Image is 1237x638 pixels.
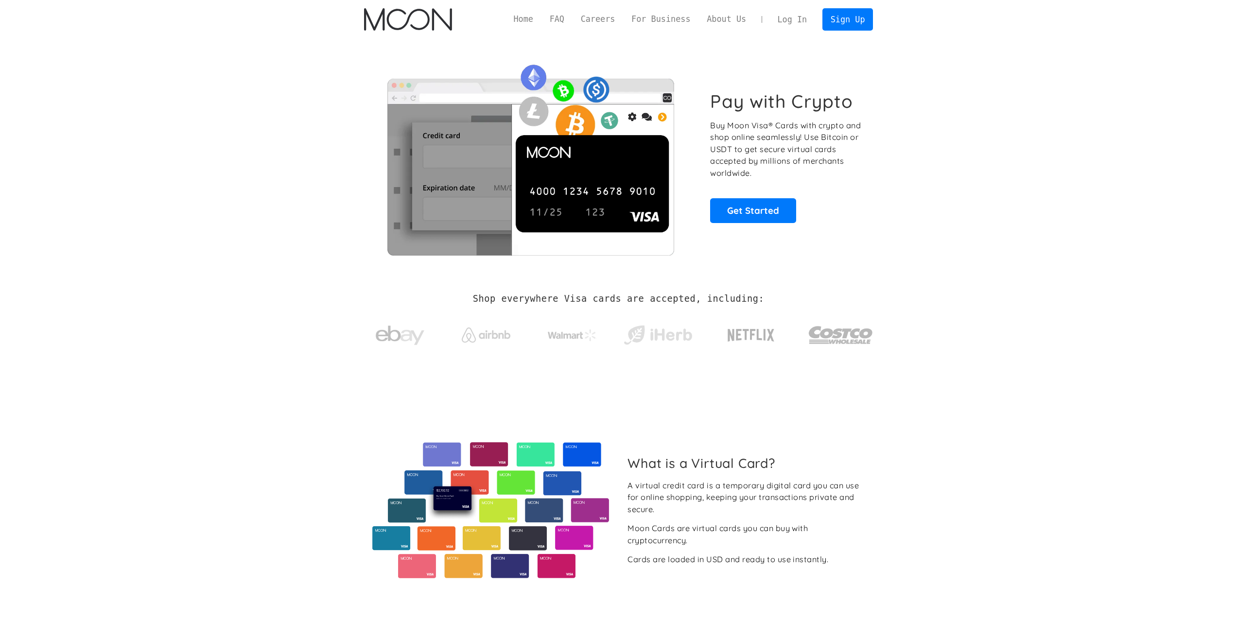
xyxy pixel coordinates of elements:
[727,323,775,347] img: Netflix
[698,13,754,25] a: About Us
[573,13,623,25] a: Careers
[364,8,452,31] img: Moon Logo
[627,522,865,546] div: Moon Cards are virtual cards you can buy with cryptocurrency.
[769,9,815,30] a: Log In
[808,307,873,358] a: Costco
[364,310,436,356] a: ebay
[808,317,873,353] img: Costco
[822,8,873,30] a: Sign Up
[627,480,865,516] div: A virtual credit card is a temporary digital card you can use for online shopping, keeping your t...
[623,13,698,25] a: For Business
[462,328,510,343] img: Airbnb
[710,198,796,223] a: Get Started
[710,120,862,179] p: Buy Moon Visa® Cards with crypto and shop online seamlessly! Use Bitcoin or USDT to get secure vi...
[376,320,424,351] img: ebay
[541,13,573,25] a: FAQ
[548,329,596,341] img: Walmart
[473,293,764,304] h2: Shop everywhere Visa cards are accepted, including:
[364,58,697,255] img: Moon Cards let you spend your crypto anywhere Visa is accepted.
[450,318,522,347] a: Airbnb
[710,90,853,112] h1: Pay with Crypto
[627,455,865,471] h2: What is a Virtual Card?
[627,553,828,566] div: Cards are loaded in USD and ready to use instantly.
[708,313,795,352] a: Netflix
[622,323,694,348] img: iHerb
[371,442,610,578] img: Virtual cards from Moon
[536,320,608,346] a: Walmart
[622,313,694,353] a: iHerb
[505,13,541,25] a: Home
